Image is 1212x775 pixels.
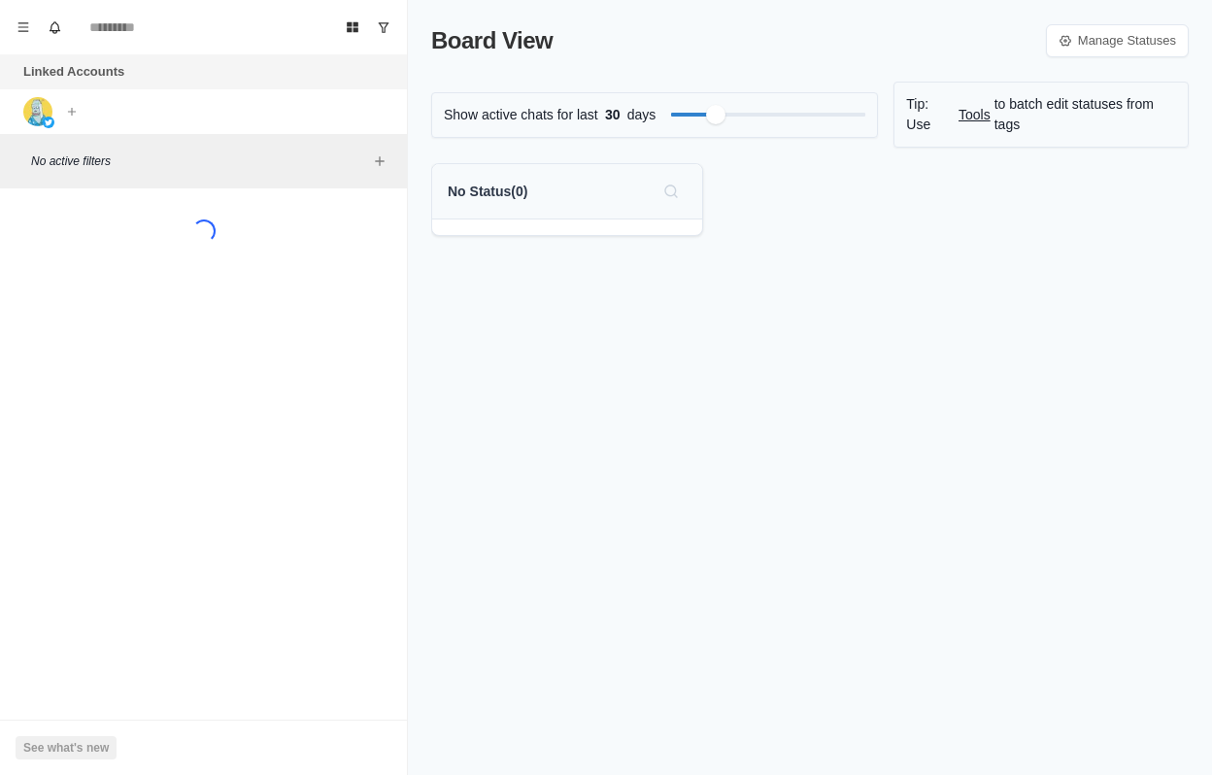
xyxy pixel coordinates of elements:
button: Add account [60,100,84,123]
p: Tip: Use [906,94,955,135]
button: Board View [337,12,368,43]
button: Add filters [368,150,391,173]
p: Linked Accounts [23,62,124,82]
p: No active filters [31,152,368,170]
a: Tools [959,105,991,125]
span: 30 [598,105,627,125]
p: Board View [431,23,553,58]
p: to batch edit statuses from tags [994,94,1176,135]
img: picture [23,97,52,126]
img: picture [43,117,54,128]
div: Filter by activity days [706,105,725,124]
p: No Status ( 0 ) [448,182,527,202]
a: Manage Statuses [1046,24,1189,57]
p: Show active chats for last [444,105,598,125]
button: Menu [8,12,39,43]
button: Search [656,176,687,207]
button: Show unread conversations [368,12,399,43]
button: Notifications [39,12,70,43]
button: See what's new [16,736,117,759]
p: days [627,105,656,125]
